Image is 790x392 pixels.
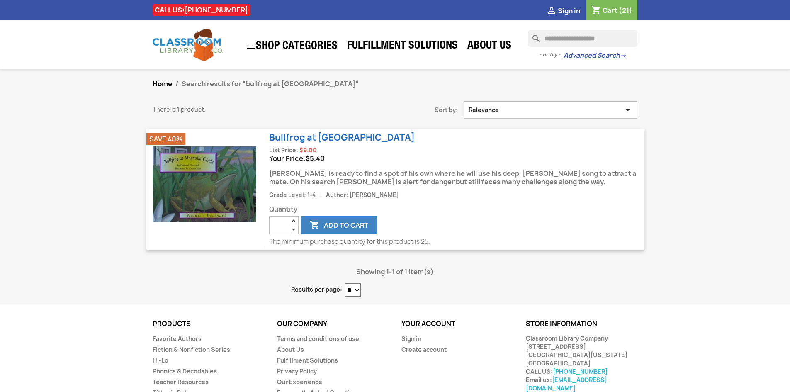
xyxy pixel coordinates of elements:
[299,146,317,154] span: Regular price
[558,6,580,15] span: Sign in
[153,320,265,328] p: Products
[464,101,638,119] button: Sort by selection
[277,378,322,386] a: Our Experience
[277,346,304,353] a: About Us
[553,368,608,375] a: [PHONE_NUMBER]
[153,105,348,114] p: There is 1 product.
[153,263,638,280] div: Showing 1-1 of 1 item(s)
[401,335,421,343] a: Sign in
[301,216,377,234] button: Add to cart
[269,216,289,234] input: Quantity
[401,346,447,353] a: Create account
[591,6,632,15] a: Shopping cart link containing 21 product(s)
[153,133,256,236] img: Bullfrog at Magnolia Circle
[269,154,644,163] div: Your Price:
[463,38,515,55] a: About Us
[291,285,342,294] label: Results per page:
[269,191,316,199] span: Grade Level: 1-4
[343,38,462,55] a: Fulfillment Solutions
[269,205,644,214] span: Quantity
[603,6,617,15] span: Cart
[153,29,223,61] img: Classroom Library Company
[153,4,250,16] div: CALL US:
[269,163,644,190] div: [PERSON_NAME] is ready to find a spot of his own where he will use his deep, [PERSON_NAME] song t...
[146,133,185,145] li: Save 40%
[269,238,644,246] p: The minimum purchase quantity for this product is 25.
[310,221,320,231] i: 
[277,367,317,375] a: Privacy Policy
[528,30,637,47] input: Search
[306,154,325,163] span: Price
[360,106,464,114] span: Sort by:
[185,5,248,15] a: [PHONE_NUMBER]
[269,131,415,144] a: Bullfrog at [GEOGRAPHIC_DATA]
[564,51,626,60] a: Advanced Search→
[619,6,632,15] span: (21)
[539,51,564,59] span: - or try -
[547,6,557,16] i: 
[526,376,607,392] a: [EMAIL_ADDRESS][DOMAIN_NAME]
[277,356,338,364] a: Fulfillment Solutions
[591,6,601,16] i: shopping_cart
[153,335,202,343] a: Favorite Authors
[277,335,359,343] a: Terms and conditions of use
[317,191,325,199] span: |
[153,367,217,375] a: Phonics & Decodables
[528,30,538,40] i: search
[326,191,399,199] span: Author: [PERSON_NAME]
[242,37,342,55] a: SHOP CATEGORIES
[547,6,580,15] a:  Sign in
[620,51,626,60] span: →
[153,356,168,364] a: Hi-Lo
[401,319,455,328] a: Your account
[526,320,638,328] p: Store information
[153,79,172,88] a: Home
[623,106,633,114] i: 
[182,79,359,88] span: Search results for "bullfrog at [GEOGRAPHIC_DATA]"
[269,146,298,154] span: List Price:
[277,320,389,328] p: Our company
[246,41,256,51] i: 
[153,346,230,353] a: Fiction & Nonfiction Series
[153,378,209,386] a: Teacher Resources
